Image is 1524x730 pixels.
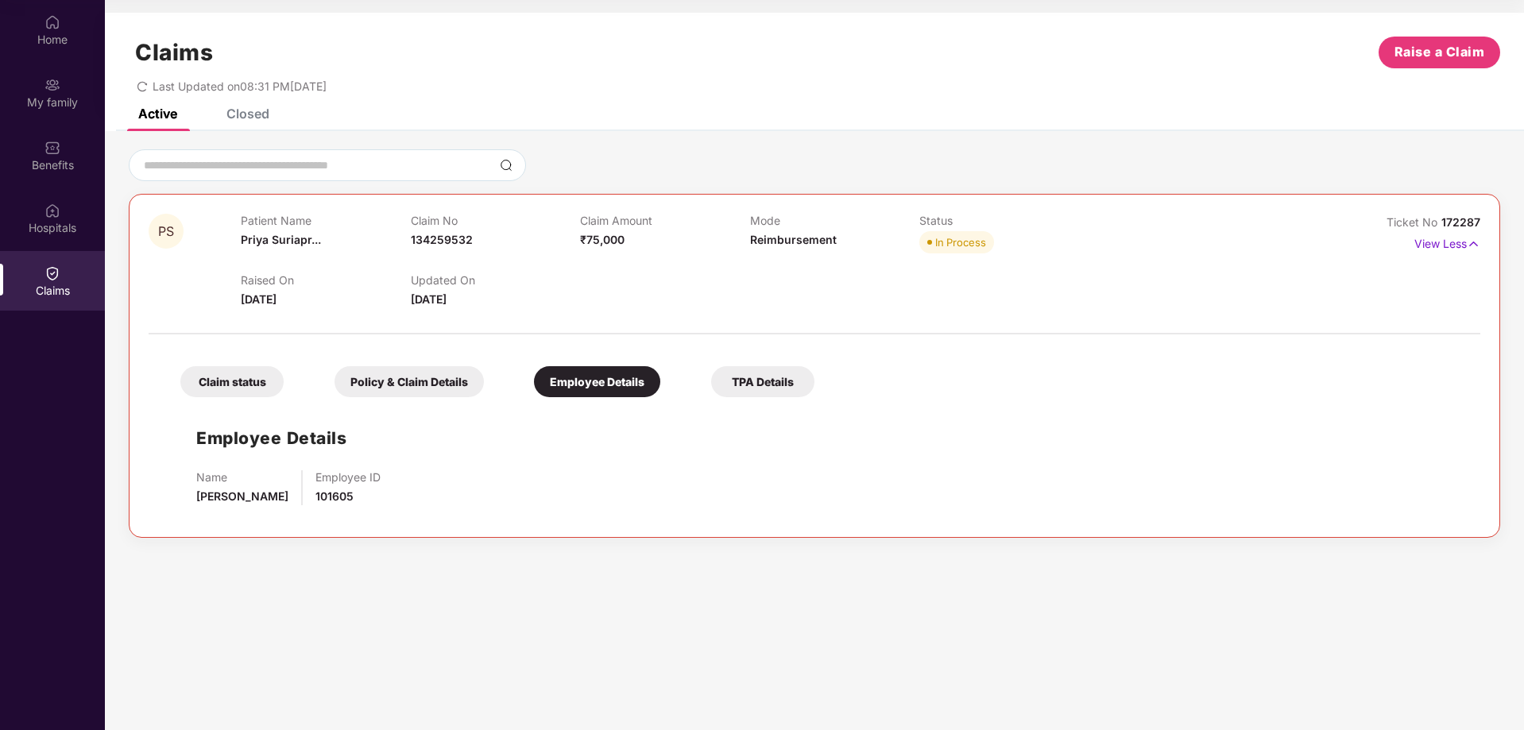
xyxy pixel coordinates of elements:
[137,79,148,93] span: redo
[158,225,174,238] span: PS
[411,233,473,246] span: 134259532
[196,425,346,451] h1: Employee Details
[153,79,327,93] span: Last Updated on 08:31 PM[DATE]
[180,366,284,397] div: Claim status
[411,292,447,306] span: [DATE]
[44,203,60,218] img: svg+xml;base64,PHN2ZyBpZD0iSG9zcGl0YWxzIiB4bWxucz0iaHR0cDovL3d3dy53My5vcmcvMjAwMC9zdmciIHdpZHRoPS...
[241,292,277,306] span: [DATE]
[750,233,837,246] span: Reimbursement
[335,366,484,397] div: Policy & Claim Details
[580,214,749,227] p: Claim Amount
[500,159,513,172] img: svg+xml;base64,PHN2ZyBpZD0iU2VhcmNoLTMyeDMyIiB4bWxucz0iaHR0cDovL3d3dy53My5vcmcvMjAwMC9zdmciIHdpZH...
[135,39,213,66] h1: Claims
[411,273,580,287] p: Updated On
[750,214,919,227] p: Mode
[44,77,60,93] img: svg+xml;base64,PHN2ZyB3aWR0aD0iMjAiIGhlaWdodD0iMjAiIHZpZXdCb3g9IjAgMCAyMCAyMCIgZmlsbD0ibm9uZSIgeG...
[44,14,60,30] img: svg+xml;base64,PHN2ZyBpZD0iSG9tZSIgeG1sbnM9Imh0dHA6Ly93d3cudzMub3JnLzIwMDAvc3ZnIiB3aWR0aD0iMjAiIG...
[196,489,288,503] span: [PERSON_NAME]
[711,366,814,397] div: TPA Details
[1414,231,1480,253] p: View Less
[241,233,321,246] span: Priya Suriapr...
[919,214,1089,227] p: Status
[1387,215,1441,229] span: Ticket No
[315,470,381,484] p: Employee ID
[411,214,580,227] p: Claim No
[580,233,625,246] span: ₹75,000
[44,265,60,281] img: svg+xml;base64,PHN2ZyBpZD0iQ2xhaW0iIHhtbG5zPSJodHRwOi8vd3d3LnczLm9yZy8yMDAwL3N2ZyIgd2lkdGg9IjIwIi...
[1379,37,1500,68] button: Raise a Claim
[138,106,177,122] div: Active
[241,214,410,227] p: Patient Name
[241,273,410,287] p: Raised On
[1441,215,1480,229] span: 172287
[44,140,60,156] img: svg+xml;base64,PHN2ZyBpZD0iQmVuZWZpdHMiIHhtbG5zPSJodHRwOi8vd3d3LnczLm9yZy8yMDAwL3N2ZyIgd2lkdGg9Ij...
[935,234,986,250] div: In Process
[534,366,660,397] div: Employee Details
[315,489,354,503] span: 101605
[1394,42,1485,62] span: Raise a Claim
[226,106,269,122] div: Closed
[196,470,288,484] p: Name
[1467,235,1480,253] img: svg+xml;base64,PHN2ZyB4bWxucz0iaHR0cDovL3d3dy53My5vcmcvMjAwMC9zdmciIHdpZHRoPSIxNyIgaGVpZ2h0PSIxNy...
